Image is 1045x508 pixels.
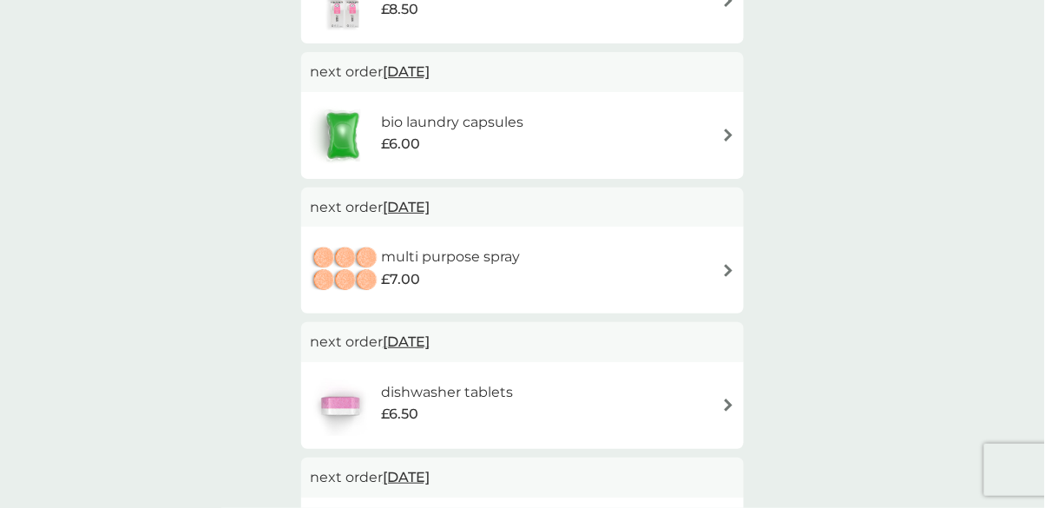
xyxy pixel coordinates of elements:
[383,460,430,494] span: [DATE]
[381,111,523,134] h6: bio laundry capsules
[381,133,420,155] span: £6.00
[381,246,520,268] h6: multi purpose spray
[722,264,735,277] img: arrow right
[310,61,735,83] p: next order
[310,331,735,353] p: next order
[383,325,430,359] span: [DATE]
[722,129,735,142] img: arrow right
[381,403,418,426] span: £6.50
[381,268,420,291] span: £7.00
[310,196,735,219] p: next order
[383,190,430,224] span: [DATE]
[310,375,371,436] img: dishwasher tablets
[381,381,513,404] h6: dishwasher tablets
[310,240,381,300] img: multi purpose spray
[310,105,376,166] img: bio laundry capsules
[722,399,735,412] img: arrow right
[383,55,430,89] span: [DATE]
[310,466,735,489] p: next order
